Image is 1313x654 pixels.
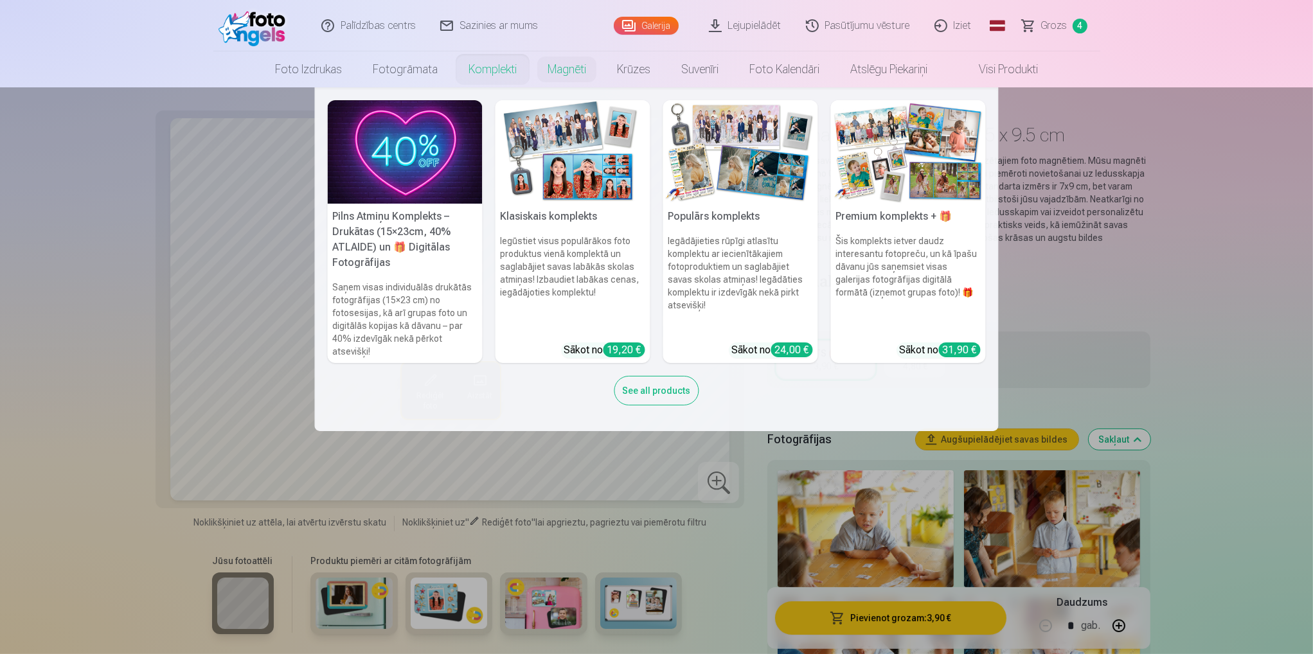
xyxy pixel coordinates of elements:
[831,100,986,363] a: Premium komplekts + 🎁 Premium komplekts + 🎁Šis komplekts ietver daudz interesantu fotopreču, un k...
[260,51,357,87] a: Foto izdrukas
[219,5,292,46] img: /fa1
[532,51,602,87] a: Magnēti
[357,51,453,87] a: Fotogrāmata
[1073,19,1087,33] span: 4
[831,229,986,337] h6: Šis komplekts ietver daudz interesantu fotopreču, un kā īpašu dāvanu jūs saņemsiet visas galerija...
[496,100,650,204] img: Klasiskais komplekts
[564,342,645,358] div: Sākot no
[732,342,813,358] div: Sākot no
[496,204,650,229] h5: Klasiskais komplekts
[663,229,818,337] h6: Iegādājieties rūpīgi atlasītu komplektu ar iecienītākajiem fotoproduktiem un saglabājiet savas sk...
[328,100,483,363] a: Pilns Atmiņu Komplekts – Drukātas (15×23cm, 40% ATLAIDE) un 🎁 Digitālas Fotogrāfijas Pilns Atmiņu...
[771,342,813,357] div: 24,00 €
[1041,18,1067,33] span: Grozs
[734,51,835,87] a: Foto kalendāri
[614,376,699,405] div: See all products
[666,51,734,87] a: Suvenīri
[663,100,818,204] img: Populārs komplekts
[900,342,981,358] div: Sākot no
[496,229,650,337] h6: Iegūstiet visus populārākos foto produktus vienā komplektā un saglabājiet savas labākās skolas at...
[328,204,483,276] h5: Pilns Atmiņu Komplekts – Drukātas (15×23cm, 40% ATLAIDE) un 🎁 Digitālas Fotogrāfijas
[831,100,986,204] img: Premium komplekts + 🎁
[496,100,650,363] a: Klasiskais komplektsKlasiskais komplektsIegūstiet visus populārākos foto produktus vienā komplekt...
[831,204,986,229] h5: Premium komplekts + 🎁
[328,100,483,204] img: Pilns Atmiņu Komplekts – Drukātas (15×23cm, 40% ATLAIDE) un 🎁 Digitālas Fotogrāfijas
[663,100,818,363] a: Populārs komplektsPopulārs komplektsIegādājieties rūpīgi atlasītu komplektu ar iecienītākajiem fo...
[943,51,1053,87] a: Visi produkti
[602,51,666,87] a: Krūzes
[328,276,483,363] h6: Saņem visas individuālās drukātās fotogrāfijas (15×23 cm) no fotosesijas, kā arī grupas foto un d...
[614,383,699,396] a: See all products
[835,51,943,87] a: Atslēgu piekariņi
[614,17,679,35] a: Galerija
[663,204,818,229] h5: Populārs komplekts
[453,51,532,87] a: Komplekti
[939,342,981,357] div: 31,90 €
[603,342,645,357] div: 19,20 €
